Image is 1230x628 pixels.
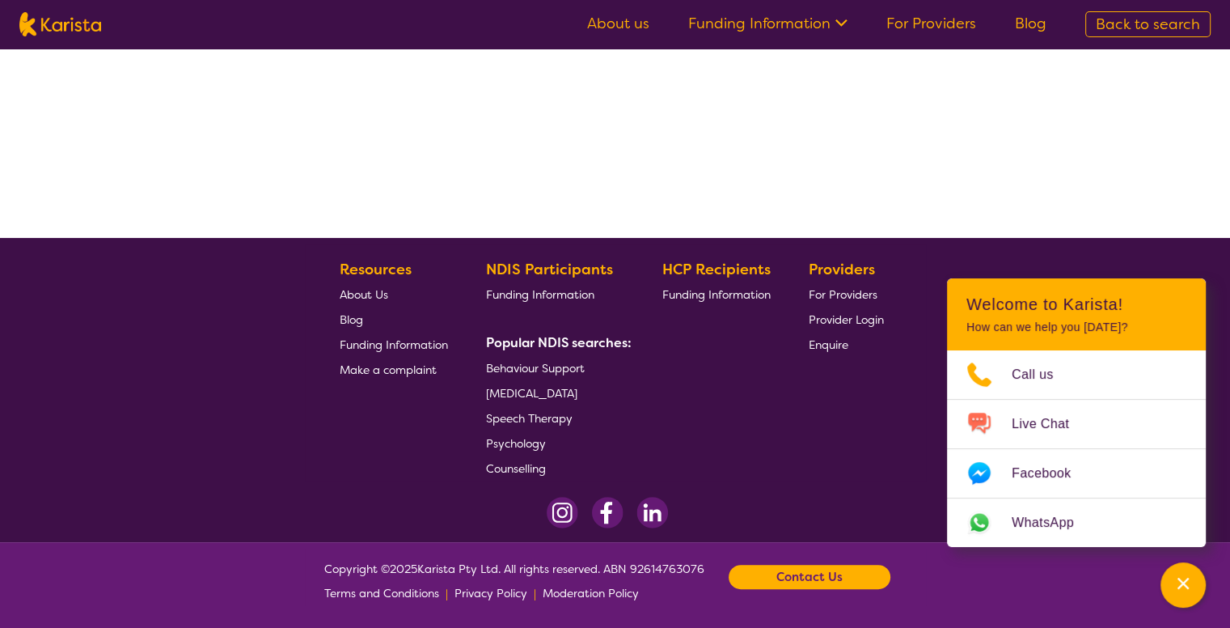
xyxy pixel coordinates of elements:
[340,287,388,302] span: About Us
[454,581,527,605] a: Privacy Policy
[1012,363,1073,387] span: Call us
[486,405,625,431] a: Speech Therapy
[486,436,546,451] span: Psychology
[446,581,448,605] p: |
[809,337,848,352] span: Enquire
[486,386,577,401] span: [MEDICAL_DATA]
[662,287,771,302] span: Funding Information
[1012,511,1093,535] span: WhatsApp
[340,332,448,357] a: Funding Information
[966,320,1186,334] p: How can we help you [DATE]?
[947,278,1206,547] div: Channel Menu
[809,312,884,327] span: Provider Login
[19,12,101,36] img: Karista logo
[340,282,448,307] a: About Us
[947,499,1206,547] a: Web link opens in a new tab.
[340,312,363,327] span: Blog
[662,260,771,279] b: HCP Recipients
[591,497,623,528] img: Facebook
[547,497,578,528] img: Instagram
[809,260,875,279] b: Providers
[454,586,527,600] span: Privacy Policy
[340,307,448,332] a: Blog
[636,497,668,528] img: LinkedIn
[1096,15,1200,34] span: Back to search
[1015,14,1046,33] a: Blog
[1012,461,1090,486] span: Facebook
[486,431,625,456] a: Psychology
[1012,412,1088,436] span: Live Chat
[809,282,884,307] a: For Providers
[688,14,847,33] a: Funding Information
[486,282,625,307] a: Funding Information
[587,14,649,33] a: About us
[486,461,546,476] span: Counselling
[886,14,976,33] a: For Providers
[324,557,704,605] span: Copyright © 2025 Karista Pty Ltd. All rights reserved. ABN 92614763076
[340,363,437,377] span: Make a complaint
[486,287,594,302] span: Funding Information
[662,282,771,307] a: Funding Information
[534,581,536,605] p: |
[486,355,625,380] a: Behaviour Support
[809,307,884,332] a: Provider Login
[543,586,639,600] span: Moderation Policy
[324,581,439,605] a: Terms and Conditions
[486,334,632,351] b: Popular NDIS searches:
[947,350,1206,547] ul: Choose channel
[776,565,843,589] b: Contact Us
[809,332,884,357] a: Enquire
[340,337,448,352] span: Funding Information
[1085,11,1211,37] a: Back to search
[340,357,448,382] a: Make a complaint
[324,586,439,600] span: Terms and Conditions
[486,380,625,405] a: [MEDICAL_DATA]
[340,260,412,279] b: Resources
[1160,562,1206,608] button: Channel Menu
[486,361,585,376] span: Behaviour Support
[486,260,613,279] b: NDIS Participants
[809,287,877,302] span: For Providers
[966,295,1186,314] h2: Welcome to Karista!
[543,581,639,605] a: Moderation Policy
[486,411,573,426] span: Speech Therapy
[486,456,625,481] a: Counselling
